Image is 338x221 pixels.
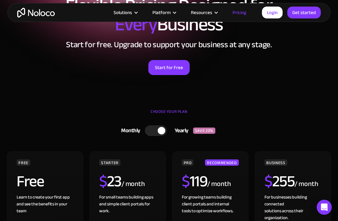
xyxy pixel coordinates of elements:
div: FREE [17,159,30,166]
div: CHOOSE YOUR PLAN [6,107,332,123]
div: Monthly [113,126,145,135]
div: / month [121,179,145,189]
h2: 119 [182,173,207,189]
div: Yearly [167,126,193,135]
div: Solutions [106,8,145,17]
div: / month [294,179,318,189]
h2: Free [17,173,44,189]
a: Login [262,7,283,18]
div: RECOMMENDED [205,159,238,166]
div: PRO [182,159,193,166]
div: STARTER [99,159,120,166]
div: Platform [145,8,183,17]
a: home [17,8,55,18]
a: Pricing [225,8,254,17]
span: $ [182,167,190,196]
h2: Start for free. Upgrade to support your business at any stage. [6,40,332,49]
div: Open Intercom Messenger [317,200,332,215]
div: Platform [152,8,171,17]
div: SAVE 20% [193,128,215,134]
div: BUSINESS [264,159,287,166]
h2: 255 [264,173,294,189]
div: Resources [191,8,212,17]
a: Start for Free [148,60,190,75]
a: Get started [287,7,321,18]
div: Resources [183,8,225,17]
span: $ [264,167,272,196]
div: Solutions [114,8,132,17]
h2: 23 [99,173,121,189]
div: / month [207,179,231,189]
span: $ [99,167,107,196]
